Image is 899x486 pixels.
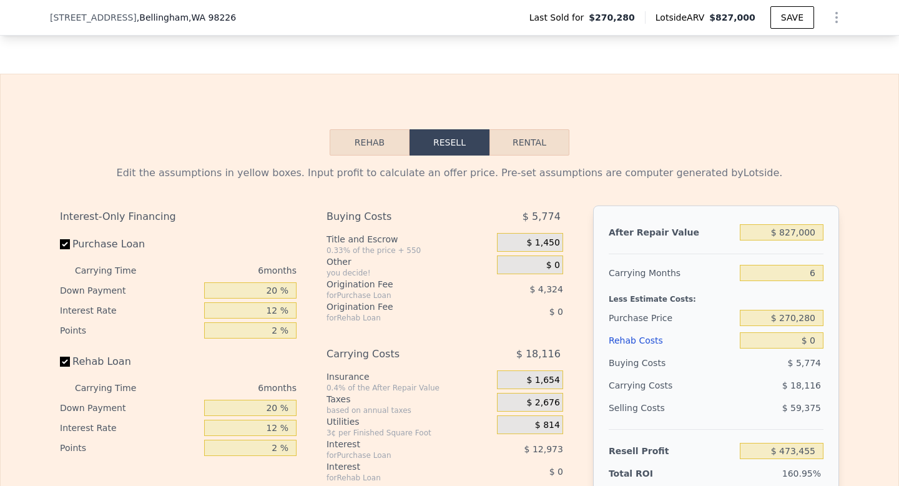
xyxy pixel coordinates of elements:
[60,398,199,418] div: Down Payment
[824,5,849,30] button: Show Options
[60,239,70,249] input: Purchase Loan
[709,12,755,22] span: $827,000
[50,11,137,24] span: [STREET_ADDRESS]
[189,12,236,22] span: , WA 98226
[529,11,589,24] span: Last Sold for
[609,374,687,397] div: Carrying Costs
[327,460,466,473] div: Interest
[327,290,466,300] div: for Purchase Loan
[609,307,735,329] div: Purchase Price
[327,245,492,255] div: 0.33% of the price + 550
[609,467,687,480] div: Total ROI
[327,450,466,460] div: for Purchase Loan
[546,260,560,271] span: $ 0
[75,260,156,280] div: Carrying Time
[609,262,735,284] div: Carrying Months
[609,397,735,419] div: Selling Costs
[327,268,492,278] div: you decide!
[609,284,823,307] div: Less Estimate Costs:
[327,393,492,405] div: Taxes
[526,237,559,249] span: $ 1,450
[327,206,466,228] div: Buying Costs
[327,313,466,323] div: for Rehab Loan
[410,129,489,156] button: Resell
[549,307,563,317] span: $ 0
[60,357,70,367] input: Rehab Loan
[788,358,821,368] span: $ 5,774
[782,380,821,390] span: $ 18,116
[60,233,199,255] label: Purchase Loan
[60,166,839,181] div: Edit the assumptions in yellow boxes. Input profit to calculate an offer price. Pre-set assumptio...
[327,438,466,450] div: Interest
[327,343,466,365] div: Carrying Costs
[60,320,199,340] div: Points
[535,420,560,431] span: $ 814
[609,329,735,352] div: Rehab Costs
[526,397,559,409] span: $ 2,676
[523,206,561,228] span: $ 5,774
[656,11,709,24] span: Lotside ARV
[327,415,492,428] div: Utilities
[327,233,492,245] div: Title and Escrow
[327,473,466,483] div: for Rehab Loan
[60,438,199,458] div: Points
[489,129,569,156] button: Rental
[770,6,814,29] button: SAVE
[549,467,563,477] span: $ 0
[327,278,466,290] div: Origination Fee
[327,300,466,313] div: Origination Fee
[60,206,297,228] div: Interest-Only Financing
[60,280,199,300] div: Down Payment
[782,469,821,479] span: 160.95%
[161,378,297,398] div: 6 months
[327,405,492,415] div: based on annual taxes
[589,11,635,24] span: $270,280
[60,418,199,438] div: Interest Rate
[327,370,492,383] div: Insurance
[609,352,735,374] div: Buying Costs
[60,350,199,373] label: Rehab Loan
[327,255,492,268] div: Other
[609,440,735,462] div: Resell Profit
[75,378,156,398] div: Carrying Time
[327,428,492,438] div: 3¢ per Finished Square Foot
[782,403,821,413] span: $ 59,375
[529,284,562,294] span: $ 4,324
[609,221,735,244] div: After Repair Value
[330,129,410,156] button: Rehab
[526,375,559,386] span: $ 1,654
[516,343,561,365] span: $ 18,116
[137,11,236,24] span: , Bellingham
[161,260,297,280] div: 6 months
[524,444,563,454] span: $ 12,973
[327,383,492,393] div: 0.4% of the After Repair Value
[60,300,199,320] div: Interest Rate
